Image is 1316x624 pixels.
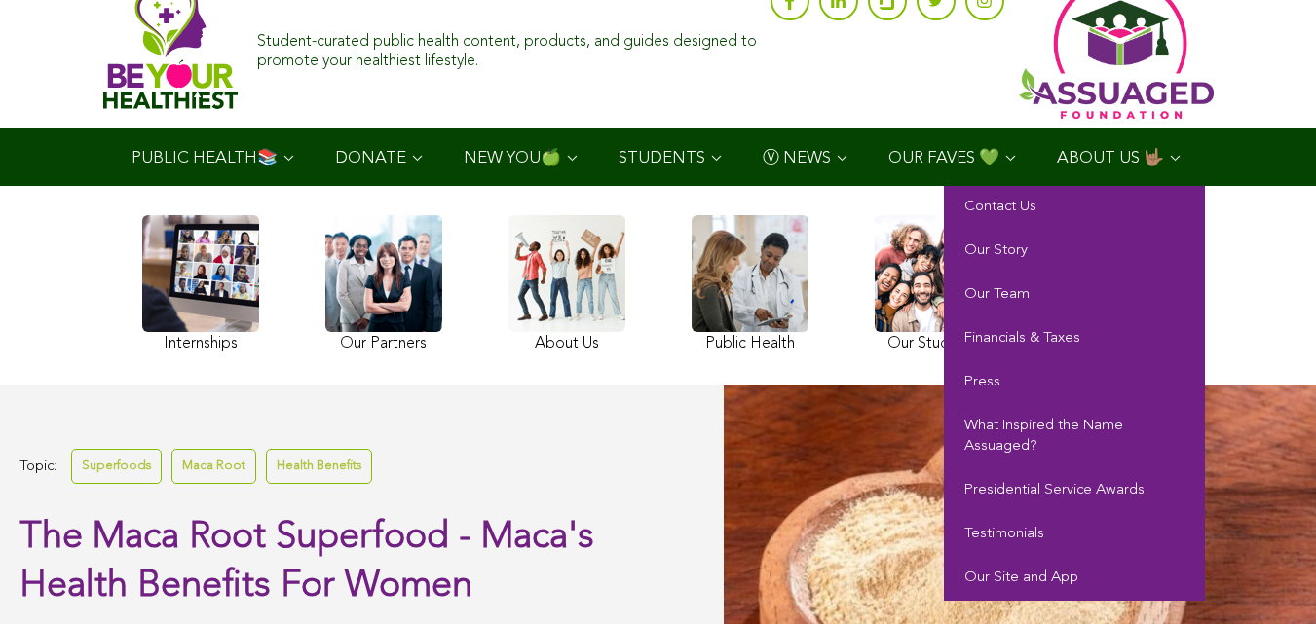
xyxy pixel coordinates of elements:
[944,317,1205,361] a: Financials & Taxes
[888,150,999,166] span: OUR FAVES 💚
[171,449,256,483] a: Maca Root
[944,405,1205,469] a: What Inspired the Name Assuaged?
[19,519,594,605] span: The Maca Root Superfood - Maca's Health Benefits For Women
[944,186,1205,230] a: Contact Us
[944,274,1205,317] a: Our Team
[257,23,760,70] div: Student-curated public health content, products, and guides designed to promote your healthiest l...
[619,150,705,166] span: STUDENTS
[132,150,278,166] span: PUBLIC HEALTH📚
[335,150,406,166] span: DONATE
[944,513,1205,557] a: Testimonials
[763,150,831,166] span: Ⓥ NEWS
[71,449,162,483] a: Superfoods
[944,469,1205,513] a: Presidential Service Awards
[103,128,1214,186] div: Navigation Menu
[944,557,1205,601] a: Our Site and App
[944,361,1205,405] a: Press
[944,230,1205,274] a: Our Story
[464,150,561,166] span: NEW YOU🍏
[1057,150,1164,166] span: ABOUT US 🤟🏽
[19,454,56,480] span: Topic:
[266,449,372,483] a: Health Benefits
[1219,531,1316,624] iframe: Chat Widget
